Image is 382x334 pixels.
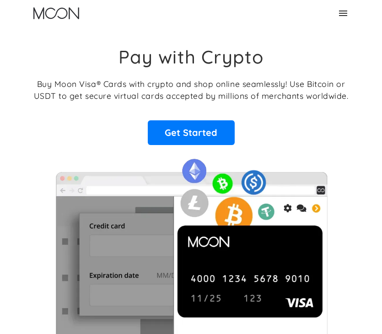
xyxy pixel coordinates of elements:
p: Buy Moon Visa® Cards with crypto and shop online seamlessly! Use Bitcoin or USDT to get secure vi... [34,78,349,102]
h1: Pay with Crypto [118,46,264,68]
img: Moon Logo [33,7,79,19]
a: Get Started [148,120,235,145]
a: home [33,7,79,19]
